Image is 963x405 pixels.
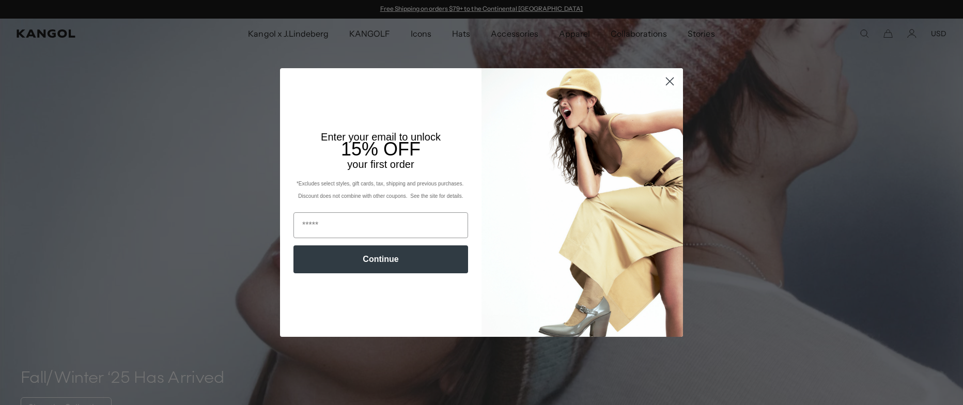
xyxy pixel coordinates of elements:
[293,245,468,273] button: Continue
[297,181,465,199] span: *Excludes select styles, gift cards, tax, shipping and previous purchases. Discount does not comb...
[347,159,414,170] span: your first order
[321,131,441,143] span: Enter your email to unlock
[481,68,683,337] img: 93be19ad-e773-4382-80b9-c9d740c9197f.jpeg
[661,72,679,90] button: Close dialog
[293,212,468,238] input: Email
[341,138,421,160] span: 15% OFF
